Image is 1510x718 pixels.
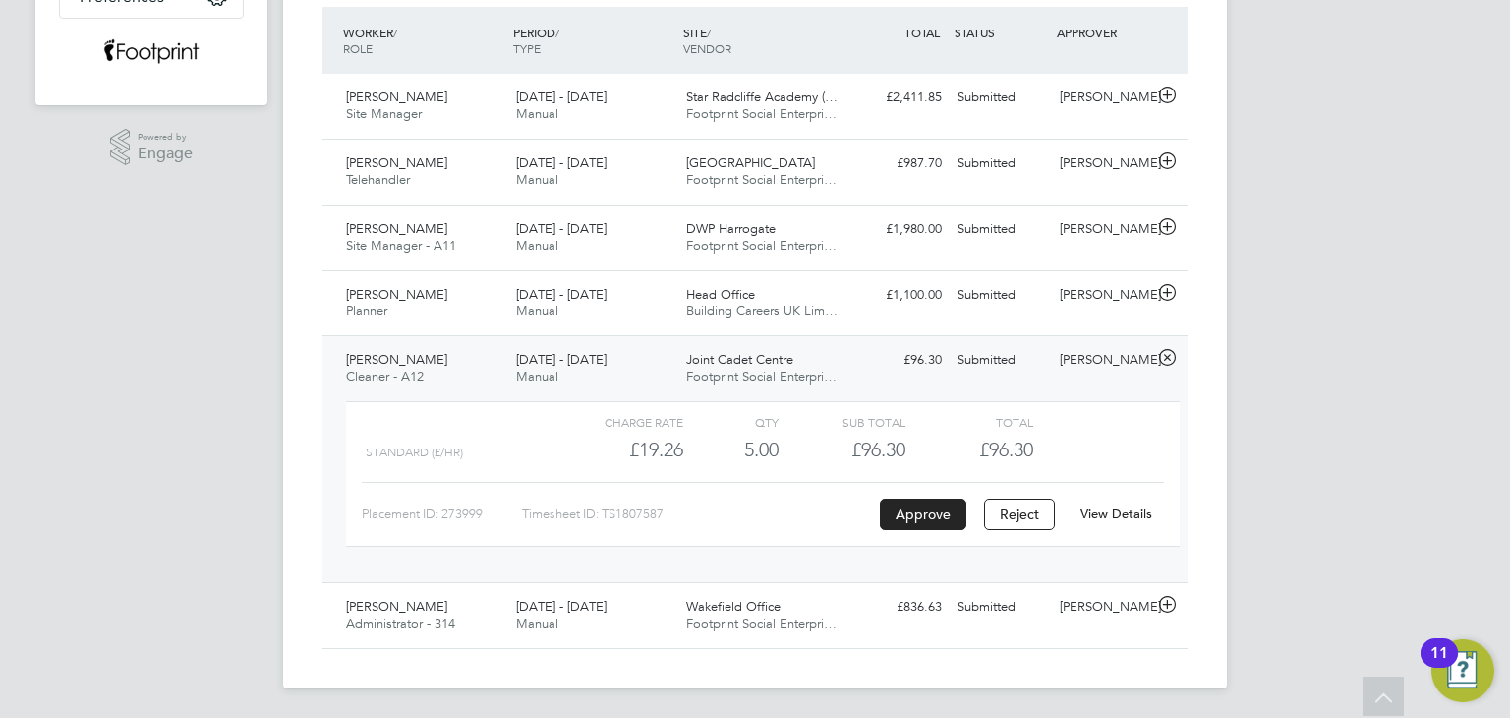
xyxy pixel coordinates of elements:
span: Wakefield Office [686,598,781,615]
span: Footprint Social Enterpri… [686,368,837,385]
span: TYPE [513,40,541,56]
span: [GEOGRAPHIC_DATA] [686,154,815,171]
span: Footprint Social Enterpri… [686,237,837,254]
span: Manual [516,615,558,631]
button: Approve [880,499,966,530]
span: / [707,25,711,40]
div: Submitted [950,344,1052,377]
span: Planner [346,302,387,319]
span: Manual [516,105,558,122]
span: / [393,25,397,40]
div: £987.70 [847,148,950,180]
span: [DATE] - [DATE] [516,154,607,171]
div: [PERSON_NAME] [1052,591,1154,624]
div: [PERSON_NAME] [1052,213,1154,246]
span: Site Manager - A11 [346,237,456,254]
span: Manual [516,368,558,385]
img: wearefootprint-logo-retina.png [103,38,200,70]
div: WORKER [338,15,508,66]
div: £2,411.85 [847,82,950,114]
span: [PERSON_NAME] [346,89,447,105]
div: £1,980.00 [847,213,950,246]
div: Timesheet ID: TS1807587 [522,499,875,530]
span: [PERSON_NAME] [346,351,447,368]
span: [DATE] - [DATE] [516,286,607,303]
span: [DATE] - [DATE] [516,89,607,105]
span: Cleaner - A12 [346,368,424,385]
div: Submitted [950,82,1052,114]
div: SITE [678,15,848,66]
span: TOTAL [904,25,940,40]
span: [PERSON_NAME] [346,598,447,615]
span: Building Careers UK Lim… [686,302,838,319]
div: APPROVER [1052,15,1154,50]
span: ROLE [343,40,373,56]
span: Site Manager [346,105,422,122]
span: Telehandler [346,171,410,188]
div: [PERSON_NAME] [1052,148,1154,180]
span: [DATE] - [DATE] [516,598,607,615]
div: STATUS [950,15,1052,50]
div: £96.30 [779,434,905,466]
div: Submitted [950,279,1052,312]
div: [PERSON_NAME] [1052,279,1154,312]
div: [PERSON_NAME] [1052,82,1154,114]
div: Submitted [950,148,1052,180]
div: Submitted [950,213,1052,246]
span: Footprint Social Enterpri… [686,615,837,631]
div: Sub Total [779,410,905,434]
span: Star Radcliffe Academy (… [686,89,838,105]
span: Manual [516,302,558,319]
span: £96.30 [979,438,1033,461]
div: Placement ID: 273999 [362,499,522,530]
div: £19.26 [556,434,683,466]
div: £1,100.00 [847,279,950,312]
span: / [555,25,559,40]
span: [PERSON_NAME] [346,154,447,171]
span: DWP Harrogate [686,220,776,237]
div: Charge rate [556,410,683,434]
span: Standard (£/HR) [366,446,463,459]
div: 5.00 [683,434,779,466]
a: Powered byEngage [110,129,194,166]
span: Footprint Social Enterpri… [686,105,837,122]
span: Footprint Social Enterpri… [686,171,837,188]
span: Joint Cadet Centre [686,351,793,368]
div: Total [905,410,1032,434]
div: £96.30 [847,344,950,377]
button: Open Resource Center, 11 new notifications [1431,639,1494,702]
div: PERIOD [508,15,678,66]
span: Powered by [138,129,193,146]
div: QTY [683,410,779,434]
span: Manual [516,237,558,254]
span: [PERSON_NAME] [346,286,447,303]
span: VENDOR [683,40,731,56]
div: 11 [1430,653,1448,679]
div: [PERSON_NAME] [1052,344,1154,377]
a: View Details [1080,506,1152,522]
div: £836.63 [847,591,950,624]
span: Manual [516,171,558,188]
span: [DATE] - [DATE] [516,351,607,368]
span: [DATE] - [DATE] [516,220,607,237]
span: Administrator - 314 [346,615,455,631]
div: Submitted [950,591,1052,624]
span: Engage [138,146,193,162]
span: [PERSON_NAME] [346,220,447,237]
button: Reject [984,499,1055,530]
span: Head Office [686,286,755,303]
a: Go to home page [59,38,244,70]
